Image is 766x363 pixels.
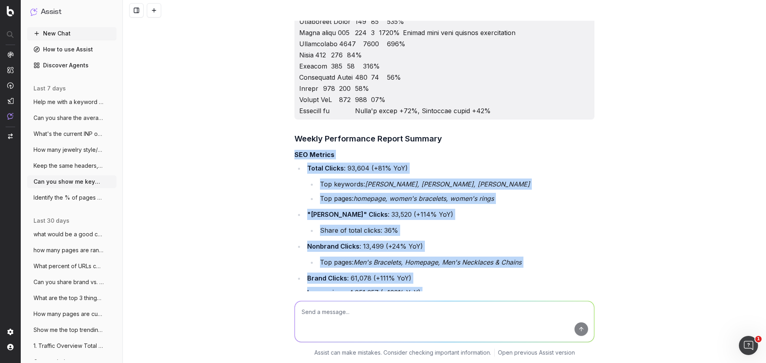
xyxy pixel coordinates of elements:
span: Can you share brand vs. non brand clicks [34,278,104,286]
h3: Weekly Performance Report Summary [294,132,594,145]
img: Intelligence [7,67,14,73]
span: What percent of URLs containing "collect [34,262,104,270]
span: Identify the % of pages on site with les [34,194,104,202]
span: what would be a good category name for a [34,230,104,238]
button: how many pages are ranking for the term [27,244,116,257]
span: How many pages are currently indexed on [34,310,104,318]
li: : 93,604 (+81% YoY) [305,163,594,204]
button: Help me with a keyword strategy to rank [27,96,116,108]
li: : 61,078 (+111% YoY) [305,273,594,284]
img: Activation [7,82,14,89]
span: How many jewelry style/occasion queries [34,146,104,154]
li: Top keywords: [318,179,594,190]
span: 1. Traffic Overview Total Clicks: View D [34,342,104,350]
button: How many pages are currently indexed on [27,308,116,320]
em: [PERSON_NAME], [PERSON_NAME], [PERSON_NAME] [365,180,530,188]
strong: Impressions [307,288,345,296]
span: 1 [755,336,762,342]
h1: Assist [41,6,61,18]
img: Botify logo [7,6,14,16]
li: Share of total clicks: 36% [318,225,594,236]
li: Top pages: [318,193,594,204]
span: last 30 days [34,217,69,225]
em: Men's Bracelets, Homepage, Men's Necklaces & Chains [353,258,521,266]
button: Can you share the average click and CTR [27,112,116,124]
img: Analytics [7,51,14,58]
em: homepage, women's bracelets, women's rings [353,194,494,202]
button: Can you show me keywords that have [PERSON_NAME] [27,175,116,188]
button: Show me the top trending jewelry terms f [27,324,116,336]
span: Show me the top trending jewelry terms f [34,326,104,334]
img: Assist [30,8,38,16]
img: Switch project [8,133,13,139]
button: Can you share brand vs. non brand clicks [27,276,116,288]
img: Studio [7,98,14,104]
img: Assist [7,113,14,120]
strong: "[PERSON_NAME]" Clicks [307,210,388,218]
button: Keep the same headers, but make the foll [27,159,116,172]
span: Keep the same headers, but make the foll [34,162,104,170]
p: Assist can make mistakes. Consider checking important information. [314,349,491,357]
li: Top pages: [318,257,594,268]
button: 1. Traffic Overview Total Clicks: View D [27,339,116,352]
strong: Nonbrand Clicks [307,242,359,250]
button: Identify the % of pages on site with les [27,191,116,204]
a: How to use Assist [27,43,116,56]
li: : 13,499 (+24% YoY) [305,241,594,268]
span: Can you share the average click and CTR [34,114,104,122]
button: What's the current INP of the site? [27,128,116,140]
img: My account [7,344,14,350]
strong: SEO Metrics [294,151,334,159]
span: Help me with a keyword strategy to rank [34,98,104,106]
strong: Brand Clicks [307,274,347,282]
li: : 33,520 (+114% YoY) [305,209,594,236]
button: New Chat [27,27,116,40]
span: how many pages are ranking for the term [34,246,104,254]
button: Assist [30,6,113,18]
a: Open previous Assist version [498,349,575,357]
button: what would be a good category name for a [27,228,116,241]
button: How many jewelry style/occasion queries [27,143,116,156]
li: : 4,851,257 (+103% YoY) [305,287,594,298]
button: What are the top 3 things I can do to im [27,292,116,304]
img: Setting [7,329,14,335]
iframe: Intercom live chat [739,336,758,355]
strong: Total Clicks [307,164,344,172]
span: What are the top 3 things I can do to im [34,294,104,302]
a: Discover Agents [27,59,116,72]
span: last 7 days [34,84,66,92]
span: What's the current INP of the site? [34,130,104,138]
span: Can you show me keywords that have [PERSON_NAME] [34,178,104,186]
button: What percent of URLs containing "collect [27,260,116,273]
